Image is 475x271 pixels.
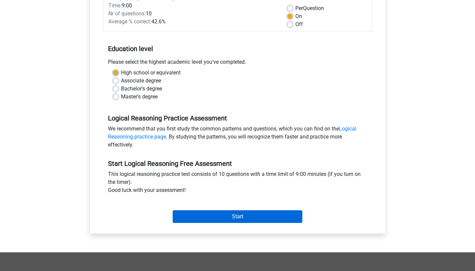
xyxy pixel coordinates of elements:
h5: Education level [108,42,367,55]
h5: Start Logical Reasoning Free Assessment [108,160,367,168]
div: 10 [103,10,282,18]
input: Start [173,210,302,223]
div: 9:00 [103,2,282,10]
div: Please select the highest academic level you’ve completed. [103,58,372,69]
label: High school or equivalent [121,69,181,77]
label: Master's degree [121,93,158,101]
label: Bachelor's degree [121,85,162,93]
div: We recommend that you first study the common patterns and questions, which you can find on the . ... [103,125,372,152]
h5: Logical Reasoning Practice Assessment [108,114,367,122]
label: Off [295,20,303,28]
span: Nr of questions: [108,10,146,17]
span: Time: [108,2,122,9]
span: Per [295,5,303,11]
label: Associate degree [121,77,161,85]
div: 42.6% [103,18,282,26]
div: This logical reasoning practice test consists of 10 questions with a time limit of 9:00 minutes (... [103,170,372,197]
label: On [295,12,302,20]
label: Question [295,4,324,12]
span: Average % correct: [108,18,151,25]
